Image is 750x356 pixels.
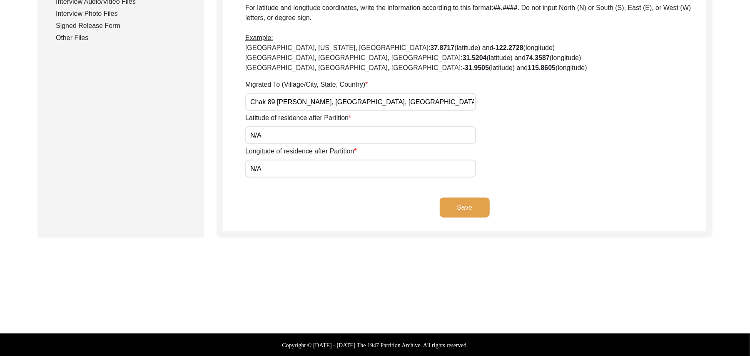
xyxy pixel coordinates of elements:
label: Latitude of residence after Partition [245,113,351,123]
b: 31.5204 [463,54,487,61]
span: Example: [245,34,273,41]
b: 74.3587 [526,54,550,61]
button: Save [440,198,490,218]
b: ##.#### [493,4,518,11]
b: 37.8717 [431,44,455,51]
b: -122.2728 [493,44,523,51]
div: Signed Release Form [56,21,194,31]
b: 115.8605 [528,64,556,71]
b: -31.9505 [463,64,489,71]
label: Longitude of residence after Partition [245,146,357,156]
p: For latitude and longitude coordinates, write the information according to this format: . Do not ... [245,3,706,73]
div: Interview Photo Files [56,9,194,19]
label: Copyright © [DATE] - [DATE] The 1947 Partition Archive. All rights reserved. [282,341,468,350]
label: Migrated To (Village/City, State, Country) [245,80,368,90]
div: Other Files [56,33,194,43]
